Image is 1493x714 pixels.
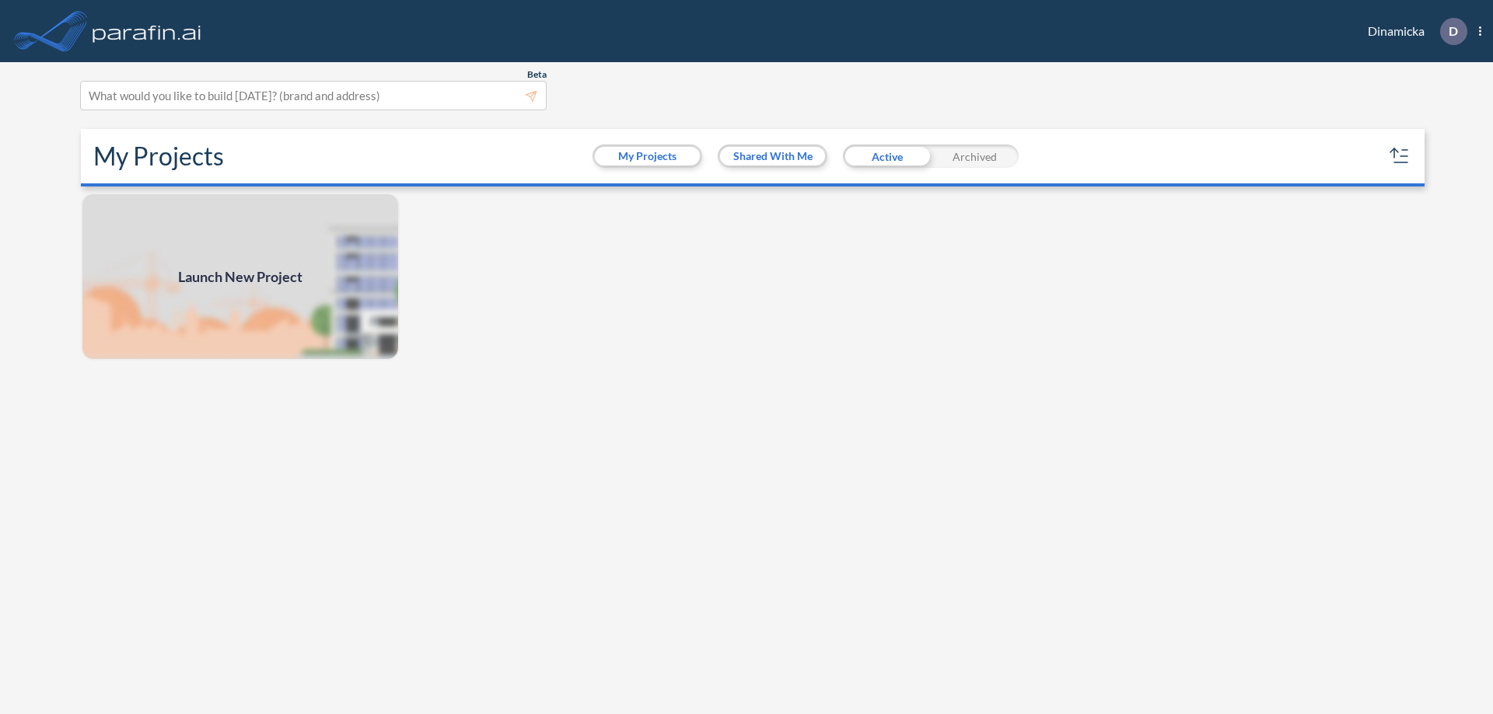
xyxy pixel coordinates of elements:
[595,147,700,165] button: My Projects
[720,147,825,165] button: Shared With Me
[1387,144,1412,169] button: sort
[89,16,205,47] img: logo
[931,145,1019,168] div: Archived
[81,193,400,360] a: Launch New Project
[93,141,224,171] h2: My Projects
[843,145,931,168] div: Active
[1344,18,1481,45] div: Dinamicka
[527,68,547,81] span: Beta
[178,266,302,287] span: Launch New Project
[1449,24,1458,38] p: D
[81,193,400,360] img: add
